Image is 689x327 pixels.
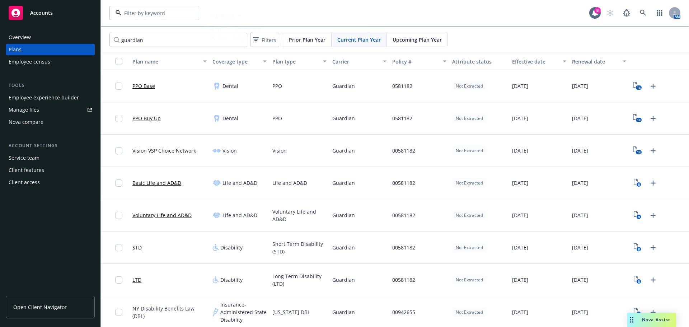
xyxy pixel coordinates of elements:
strong: Instabase [211,12,235,19]
span: 00581182 [392,211,415,219]
span: Insurance-Administered State Disability [220,301,267,323]
a: Client features [6,164,95,176]
span: Upcoming Plan Year [393,36,442,43]
span: Dental [222,115,238,122]
span: [DATE] [512,308,528,316]
span: [DATE] [572,115,588,122]
span: [DATE] [572,147,588,154]
span: [DATE] [512,147,528,154]
a: Upload Plan Documents [647,113,659,124]
span: Life and AD&D [222,179,257,187]
span: Vision [222,147,237,154]
div: Service team [9,152,39,164]
div: Overview [9,32,31,43]
text: 8 [638,182,640,187]
span: 00581182 [392,276,415,284]
span: 00581182 [392,179,415,187]
span: Guardian [332,211,355,219]
input: Toggle Row Selected [115,244,122,251]
span: Guardian [332,244,355,251]
a: STD [132,244,142,251]
button: Attribute status [449,53,509,70]
div: Nova compare [9,116,43,128]
text: 14 [637,85,641,90]
a: Upload Plan Documents [647,210,659,221]
div: Plans [9,44,22,55]
div: Not Extracted [452,146,487,155]
button: Nova Assist [627,313,676,327]
div: 8 [594,7,601,14]
div: Account settings [6,142,95,149]
a: Start snowing [603,6,617,20]
a: Upload Plan Documents [647,307,659,318]
span: Commercial [234,24,362,31]
div: Effective date [512,58,558,65]
div: Not Extracted [452,308,487,317]
span: [US_STATE] DBL [272,308,310,316]
a: Upload Plan Documents [647,274,659,286]
a: Voluntary Life and AD&D [132,211,192,219]
a: Service team [6,152,95,164]
span: PPO [272,82,282,90]
span: Vision [272,147,287,154]
a: Report a Bug [619,6,634,20]
span: 00581182 [392,147,415,154]
input: Toggle Row Selected [115,147,122,154]
div: Not Extracted [452,243,487,252]
text: 14 [637,118,641,122]
text: 8 [638,247,640,252]
a: Upload Plan Documents [647,145,659,157]
span: Guardian [332,179,355,187]
input: Toggle Row Selected [115,309,122,316]
input: Filter by keyword [121,9,184,17]
input: Toggle Row Selected [115,179,122,187]
a: Nova compare [6,116,95,128]
div: Drag to move [627,313,636,327]
a: Employee census [6,56,95,67]
span: [DATE] [572,244,588,251]
span: [DATE] [572,308,588,316]
a: View Plan Documents [632,307,643,318]
input: Toggle Row Selected [115,115,122,122]
div: Not Extracted [452,81,487,90]
span: Disability [220,276,243,284]
a: Accounts [6,3,95,23]
div: Not Extracted [452,275,487,284]
div: Policy # [392,58,439,65]
div: Client features [9,164,44,176]
button: Carrier [329,53,389,70]
a: Plans [6,44,95,55]
span: FEIN [217,34,228,42]
span: Voluntary Life and AD&D [272,208,327,223]
span: [DATE] [572,82,588,90]
div: Attribute status [452,58,506,65]
a: View Plan Documents [632,210,643,221]
div: Plan type [272,58,319,65]
button: Coverage type [210,53,269,70]
a: View Plan Documents [632,113,643,124]
span: 0581182 [392,82,412,90]
div: Employee census [9,56,50,67]
span: Nova Assist [642,317,670,323]
span: 00581182 [392,244,415,251]
a: Vision VSP Choice Network [132,147,196,154]
button: Policy # [389,53,449,70]
div: Not Extracted [452,211,487,220]
span: [US_EMPLOYER_IDENTIFICATION_NUMBER] [234,34,362,42]
a: Switch app [652,6,667,20]
a: View Plan Documents [632,242,643,253]
a: Search [636,6,650,20]
span: Short Term Disability (STD) [272,240,327,255]
span: [DATE] [512,276,528,284]
a: Manage files [6,104,95,116]
a: View Plan Documents [632,145,643,157]
a: Upload Plan Documents [647,80,659,92]
span: Guardian [332,276,355,284]
a: Client access [6,177,95,188]
text: 9 [638,215,640,219]
input: Toggle Row Selected [115,276,122,284]
a: PPO Buy Up [132,115,161,122]
span: Dental [222,82,238,90]
a: View Plan Documents [632,80,643,92]
div: Employee experience builder [9,92,79,103]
